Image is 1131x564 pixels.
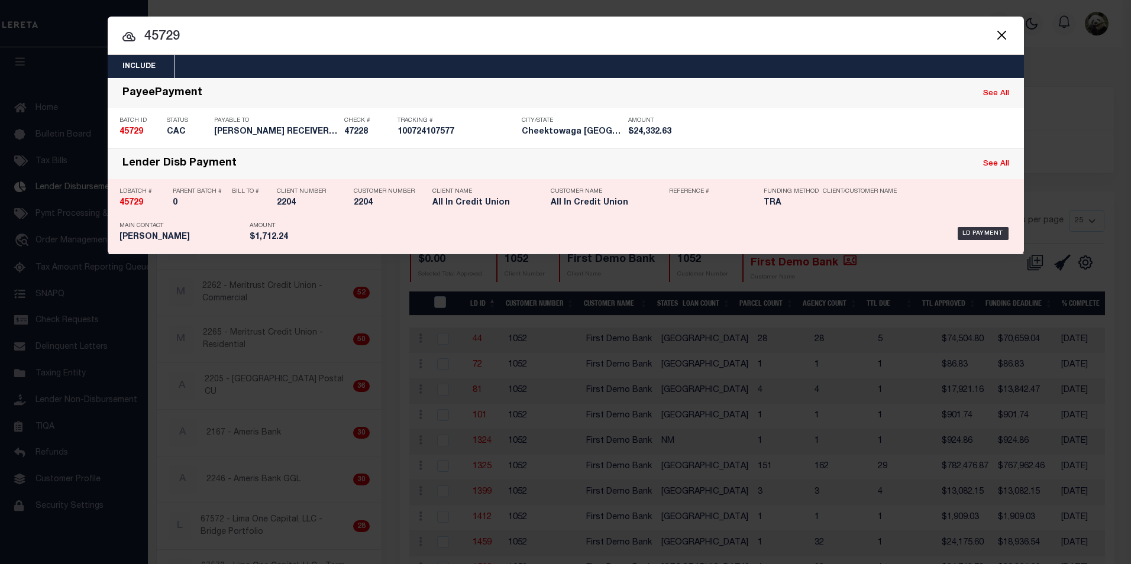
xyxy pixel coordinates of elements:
[669,188,758,195] p: Reference #
[277,188,336,195] p: Client Number
[119,198,167,208] h5: 45729
[823,188,897,195] p: Client/Customer Name
[119,232,244,242] h5: Robin Armstrong
[354,198,413,208] h5: 2204
[983,90,1009,98] a: See All
[173,188,226,195] p: Parent Batch #
[122,157,237,171] div: Lender Disb Payment
[551,188,651,195] p: Customer Name
[344,127,392,137] h5: 47228
[958,227,1009,240] div: LD Payment
[119,222,244,229] p: Main Contact
[432,188,533,195] p: Client Name
[354,188,415,195] p: Customer Number
[398,127,516,137] h5: 100724107577
[432,198,533,208] h5: All In Credit Union
[522,127,622,137] h5: Cheektowaga NY
[119,199,143,207] strong: 45729
[551,198,651,208] h5: All In Credit Union
[119,128,143,136] strong: 45729
[983,160,1009,168] a: See All
[398,117,516,124] p: Tracking #
[344,117,392,124] p: Check #
[167,117,208,124] p: Status
[764,188,819,195] p: Funding Method
[522,117,622,124] p: City/State
[119,127,161,137] h5: 45729
[214,127,338,137] h5: KIMBERLY BURST RECEIVER OF TAXES
[108,27,1024,47] input: Start typing...
[214,117,338,124] p: Payable To
[173,198,226,208] h5: 0
[122,87,202,101] div: PayeePayment
[994,27,1010,43] button: Close
[108,55,170,78] button: Include
[277,198,336,208] h5: 2204
[764,198,817,208] h5: TRA
[250,222,309,229] p: Amount
[250,232,309,242] h5: $1,712.24
[119,117,161,124] p: Batch ID
[167,127,208,137] h5: CAC
[628,127,681,137] h5: $24,332.63
[119,188,167,195] p: LDBatch #
[628,117,681,124] p: Amount
[232,188,259,195] p: Bill To #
